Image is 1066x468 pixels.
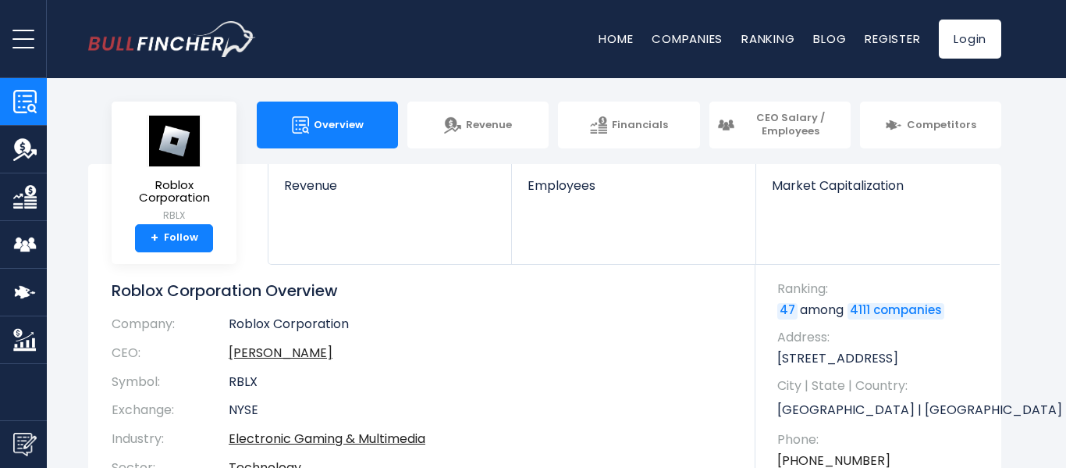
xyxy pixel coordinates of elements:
[229,344,332,362] a: ceo
[599,30,633,47] a: Home
[777,302,986,319] p: among
[151,231,158,245] strong: +
[112,339,229,368] th: CEO:
[407,102,549,148] a: Revenue
[612,119,668,132] span: Financials
[939,20,1001,59] a: Login
[112,316,229,339] th: Company:
[777,350,986,367] p: [STREET_ADDRESS]
[124,179,224,205] span: Roblox Corporation
[135,224,213,252] a: +Follow
[229,430,425,448] a: Electronic Gaming & Multimedia
[739,112,843,138] span: CEO Salary / Employees
[123,114,225,224] a: Roblox Corporation RBLX
[112,368,229,397] th: Symbol:
[268,164,511,220] a: Revenue
[777,431,986,448] span: Phone:
[907,119,976,132] span: Competitors
[777,303,798,319] a: 47
[558,102,699,148] a: Financials
[652,30,723,47] a: Companies
[772,178,984,193] span: Market Capitalization
[314,119,364,132] span: Overview
[777,329,986,346] span: Address:
[229,316,732,339] td: Roblox Corporation
[528,178,739,193] span: Employees
[284,178,496,193] span: Revenue
[860,102,1001,148] a: Competitors
[124,209,224,223] small: RBLX
[112,425,229,454] th: Industry:
[813,30,846,47] a: Blog
[777,280,986,298] span: Ranking:
[865,30,920,47] a: Register
[709,102,851,148] a: CEO Salary / Employees
[756,164,1000,220] a: Market Capitalization
[741,30,794,47] a: Ranking
[112,280,732,301] h1: Roblox Corporation Overview
[88,21,256,57] a: Go to homepage
[112,396,229,425] th: Exchange:
[512,164,755,220] a: Employees
[777,377,986,395] span: City | State | Country:
[847,303,944,319] a: 4111 companies
[257,102,398,148] a: Overview
[466,119,512,132] span: Revenue
[88,21,256,57] img: bullfincher logo
[777,398,986,422] p: [GEOGRAPHIC_DATA] | [GEOGRAPHIC_DATA] | US
[229,368,732,397] td: RBLX
[229,396,732,425] td: NYSE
